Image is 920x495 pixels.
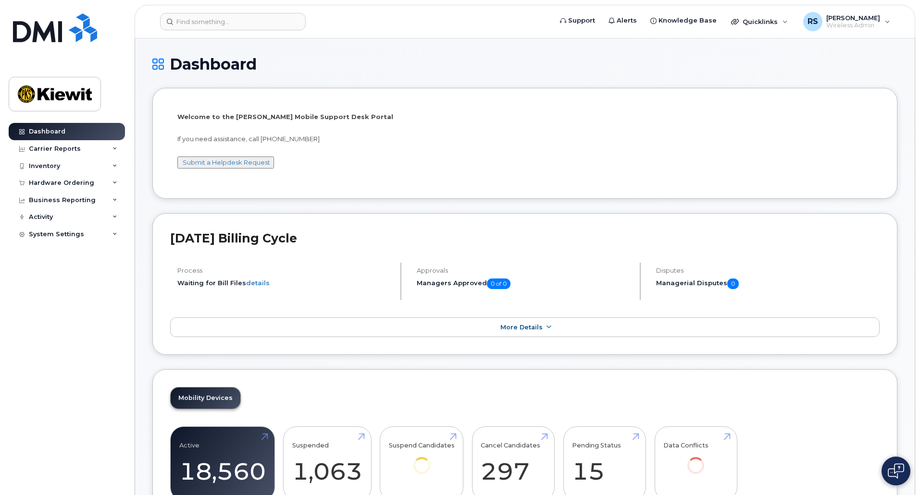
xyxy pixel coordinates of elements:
span: 0 of 0 [487,278,510,289]
h5: Managers Approved [417,278,632,289]
a: Data Conflicts [663,432,728,487]
a: Suspend Candidates [389,432,455,487]
h2: [DATE] Billing Cycle [170,231,880,245]
h4: Disputes [656,267,880,274]
h4: Process [177,267,392,274]
h1: Dashboard [152,56,897,72]
span: 0 [727,278,739,289]
a: Submit a Helpdesk Request [183,158,270,166]
p: If you need assistance, call [PHONE_NUMBER] [177,134,872,144]
button: Submit a Helpdesk Request [177,157,274,169]
img: Open chat [888,463,904,479]
span: More Details [500,324,543,331]
li: Waiting for Bill Files [177,278,392,288]
p: Welcome to the [PERSON_NAME] Mobile Support Desk Portal [177,112,872,121]
h4: Approvals [417,267,632,274]
a: Mobility Devices [171,387,240,409]
h5: Managerial Disputes [656,278,880,289]
a: details [246,279,270,287]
